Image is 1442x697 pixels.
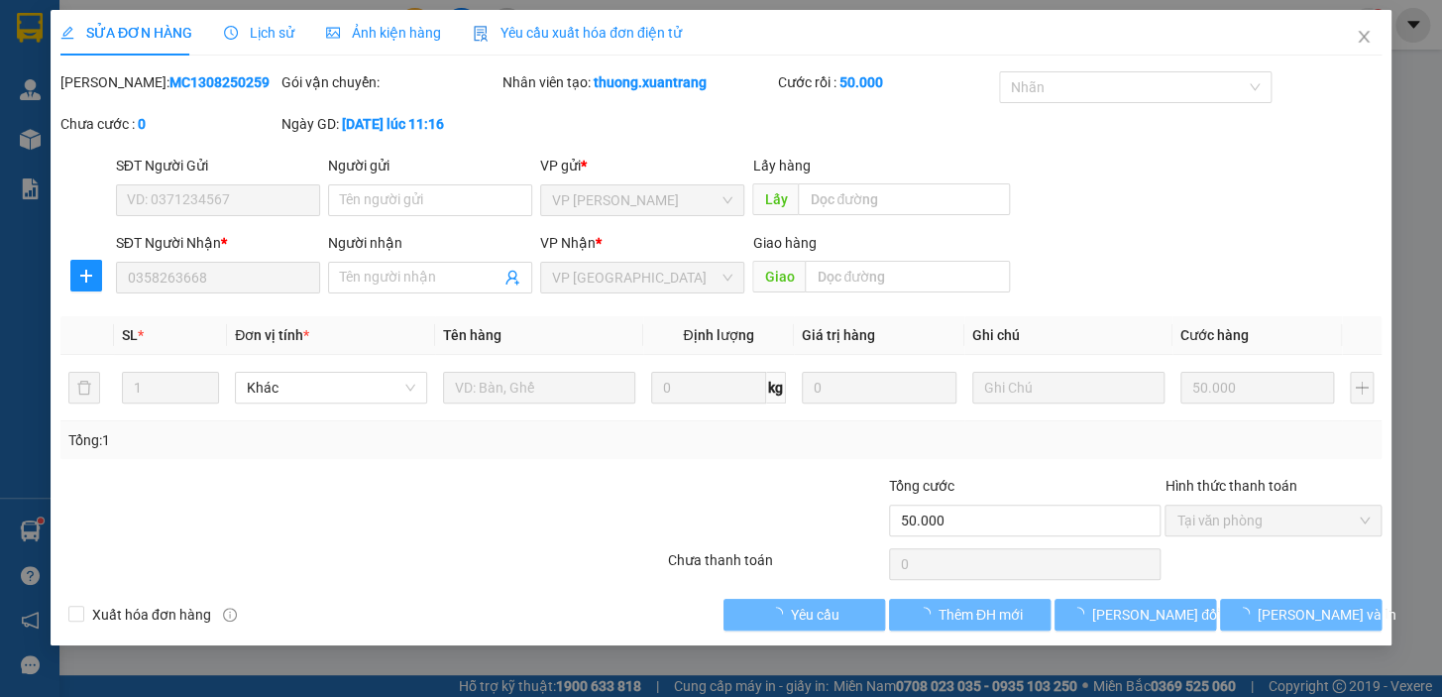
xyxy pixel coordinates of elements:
th: Ghi chú [964,316,1172,355]
span: kg [766,372,786,404]
span: picture [326,26,340,40]
span: loading [917,607,939,621]
span: Ảnh kiện hàng [326,25,441,41]
button: [PERSON_NAME] và In [1220,599,1382,631]
span: Định lượng [683,327,753,343]
span: Tại văn phòng [1176,506,1370,535]
b: 0 [138,116,146,132]
span: [PERSON_NAME] đổi [1092,604,1220,626]
span: close [1356,29,1372,45]
button: plus [1350,372,1374,404]
span: Khác [247,373,415,403]
span: Giá trị hàng [802,327,875,343]
span: Tổng cước [889,478,954,494]
div: Gói vận chuyển: [281,71,499,93]
b: MC1308250259 [169,74,270,90]
div: Chưa cước : [60,113,277,135]
b: 50.000 [839,74,883,90]
div: [PERSON_NAME]: [60,71,277,93]
span: SL [122,327,138,343]
span: VP MỘC CHÂU [552,185,732,215]
span: clock-circle [224,26,238,40]
button: delete [68,372,100,404]
div: Tổng: 1 [68,429,558,451]
b: [DATE] lúc 11:16 [342,116,444,132]
div: Ngày GD: [281,113,499,135]
span: VP Nhận [540,235,596,251]
button: [PERSON_NAME] đổi [1054,599,1216,631]
span: loading [769,607,791,621]
input: VD: Bàn, Ghế [443,372,635,404]
div: Người gửi [328,155,532,176]
span: Lấy hàng [752,158,810,174]
div: Nhân viên tạo: [502,71,775,93]
span: edit [60,26,74,40]
span: plus [71,268,101,284]
button: Close [1336,10,1391,65]
button: Thêm ĐH mới [889,599,1051,631]
span: Giao hàng [752,235,816,251]
span: Xuất hóa đơn hàng [84,604,219,626]
input: Dọc đường [805,261,1010,292]
span: [PERSON_NAME] và In [1258,604,1396,626]
span: loading [1070,607,1092,621]
span: SỬA ĐƠN HÀNG [60,25,192,41]
div: VP gửi [540,155,744,176]
div: Cước rồi : [778,71,995,93]
span: Lấy [752,183,798,215]
span: Tên hàng [443,327,501,343]
input: 0 [802,372,956,404]
span: Yêu cầu [791,604,839,626]
button: plus [70,260,102,291]
input: 0 [1180,372,1335,404]
span: Giao [752,261,805,292]
label: Hình thức thanh toán [1165,478,1296,494]
div: SĐT Người Gửi [116,155,320,176]
span: Thêm ĐH mới [939,604,1023,626]
input: Ghi Chú [972,372,1165,404]
span: Yêu cầu xuất hóa đơn điện tử [473,25,682,41]
button: Yêu cầu [723,599,885,631]
input: Dọc đường [798,183,1010,215]
b: thuong.xuantrang [594,74,707,90]
span: user-add [504,270,520,286]
span: info-circle [223,608,237,622]
span: Lịch sử [224,25,294,41]
span: Cước hàng [1180,327,1249,343]
img: icon [473,26,489,42]
div: Người nhận [328,232,532,254]
span: Đơn vị tính [235,327,309,343]
div: SĐT Người Nhận [116,232,320,254]
span: VP HÀ NỘI [552,263,732,292]
div: Chưa thanh toán [666,549,887,584]
span: loading [1236,607,1258,621]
